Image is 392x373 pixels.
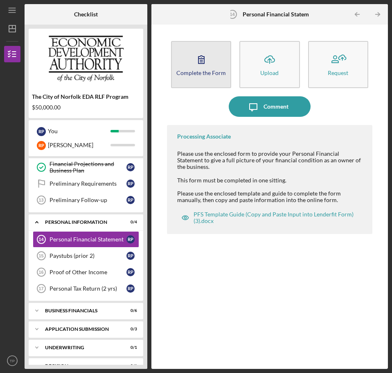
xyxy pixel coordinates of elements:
[239,41,300,88] button: Upload
[126,268,135,276] div: R P
[48,124,110,138] div: You
[328,70,348,76] div: Request
[122,308,137,313] div: 0 / 6
[126,163,135,171] div: R P
[308,41,368,88] button: Request
[45,220,117,225] div: Personal Information
[32,104,140,111] div: $50,000.00
[50,269,126,275] div: Proof of Other Income
[260,70,279,76] div: Upload
[74,11,98,18] b: Checklist
[33,248,139,264] a: 15Paystubs (prior 2)RP
[177,133,231,140] div: Processing Associate
[45,327,117,332] div: Application Submission
[45,364,117,368] div: Decision
[33,231,139,248] a: 14Personal Financial StatementRP
[126,235,135,243] div: R P
[33,264,139,280] a: 16Proof of Other IncomeRP
[50,197,126,203] div: Preliminary Follow-up
[176,70,226,76] div: Complete the Form
[229,96,311,117] button: Comment
[243,11,317,18] b: Personal Financial Statement
[171,41,231,88] button: Complete the Form
[230,12,235,17] tspan: 14
[194,211,356,224] div: PFS Template Guide (Copy and Paste Input into Lenderfit Form) (3).docx
[177,150,364,170] div: Please use the enclosed form to provide your Personal Financial Statement to give a full picture ...
[38,253,43,258] tspan: 15
[122,327,137,332] div: 0 / 3
[50,285,126,292] div: Personal Tax Return (2 yrs)
[10,359,15,363] text: TP
[37,141,46,150] div: R P
[126,252,135,260] div: R P
[122,364,137,368] div: 0 / 1
[29,33,143,82] img: Product logo
[264,96,288,117] div: Comment
[38,198,43,202] tspan: 13
[45,345,117,350] div: Underwriting
[126,284,135,293] div: R P
[122,345,137,350] div: 0 / 1
[126,196,135,204] div: R P
[50,236,126,243] div: Personal Financial Statement
[38,237,44,242] tspan: 14
[50,180,126,187] div: Preliminary Requirements
[33,175,139,192] a: Preliminary RequirementsRP
[177,177,364,184] div: This form must be completed in one sitting.
[33,280,139,297] a: 17Personal Tax Return (2 yrs)RP
[48,138,110,152] div: [PERSON_NAME]
[4,353,20,369] button: TP
[33,159,139,175] a: Financial Projections and Business PlanRP
[177,209,360,226] button: PFS Template Guide (Copy and Paste Input into Lenderfit Form) (3).docx
[32,93,140,100] div: The City of Norfolk EDA RLF Program
[50,252,126,259] div: Paystubs (prior 2)
[177,190,364,203] div: Please use the enclosed template and guide to complete the form manually, then copy and paste inf...
[38,286,43,291] tspan: 17
[126,180,135,188] div: R P
[33,192,139,208] a: 13Preliminary Follow-upRP
[37,127,46,136] div: R P
[122,220,137,225] div: 0 / 4
[45,308,117,313] div: Business Financials
[50,161,126,174] div: Financial Projections and Business Plan
[38,270,43,275] tspan: 16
